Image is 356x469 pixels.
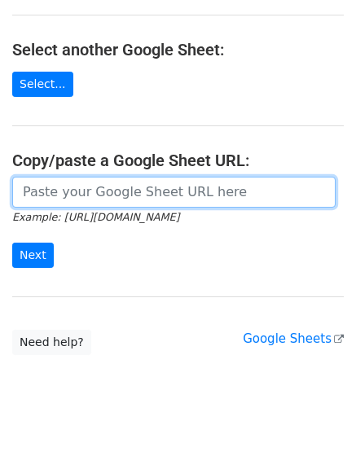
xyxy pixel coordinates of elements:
a: Google Sheets [243,331,344,346]
h4: Select another Google Sheet: [12,40,344,59]
input: Paste your Google Sheet URL here [12,177,336,208]
input: Next [12,243,54,268]
a: Select... [12,72,73,97]
small: Example: [URL][DOMAIN_NAME] [12,211,179,223]
h4: Copy/paste a Google Sheet URL: [12,151,344,170]
a: Need help? [12,330,91,355]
